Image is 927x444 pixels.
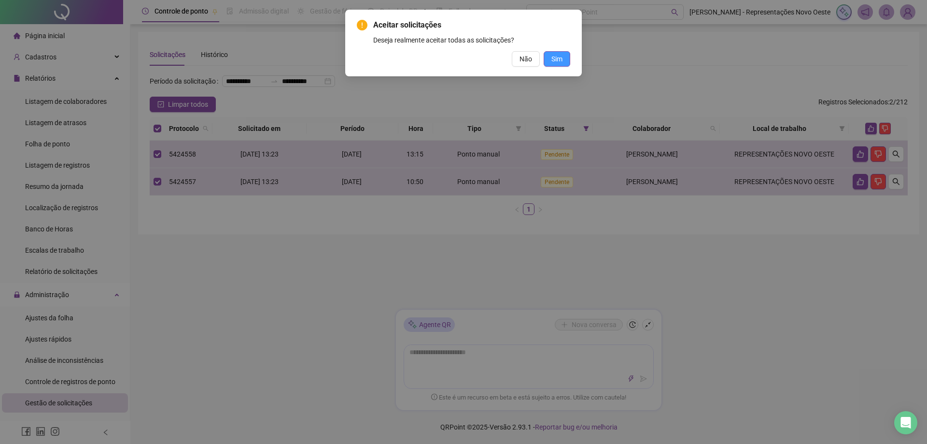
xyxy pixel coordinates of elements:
span: Não [520,54,532,64]
span: exclamation-circle [357,20,367,30]
div: Deseja realmente aceitar todas as solicitações? [373,35,570,45]
div: Open Intercom Messenger [894,411,917,434]
button: Sim [544,51,570,67]
span: Sim [551,54,562,64]
button: Não [512,51,540,67]
span: Aceitar solicitações [373,19,570,31]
